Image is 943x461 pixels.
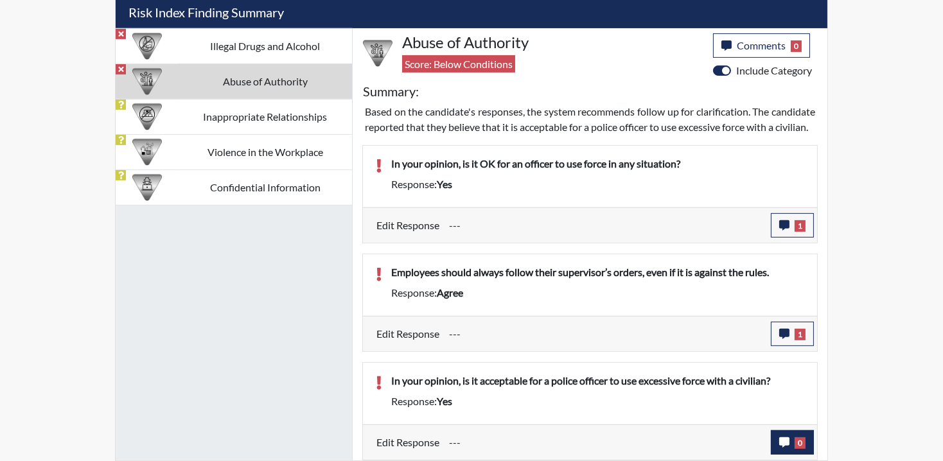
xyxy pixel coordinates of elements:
[391,373,804,388] p: In your opinion, is it acceptable for a police officer to use excessive force with a civilian?
[437,178,452,190] span: yes
[382,394,814,409] div: Response:
[178,28,352,64] td: Illegal Drugs and Alcohol
[795,220,806,232] span: 1
[771,322,814,346] button: 1
[439,322,771,346] div: Update the test taker's response, the change might impact the score
[437,286,463,299] span: agree
[771,430,814,455] button: 0
[132,102,162,132] img: CATEGORY%20ICON-14.139f8ef7.png
[178,170,352,205] td: Confidential Information
[382,285,814,300] div: Response:
[439,430,771,455] div: Update the test taker's response, the change might impact the score
[439,213,771,238] div: Update the test taker's response, the change might impact the score
[132,173,162,202] img: CATEGORY%20ICON-05.742ef3c8.png
[402,33,703,52] h4: Abuse of Authority
[132,137,162,167] img: CATEGORY%20ICON-26.eccbb84f.png
[771,213,814,238] button: 1
[178,134,352,170] td: Violence in the Workplace
[365,104,815,135] p: Based on the candidate's responses, the system recommends follow up for clarification. The candid...
[713,33,810,58] button: Comments0
[736,63,812,78] label: Include Category
[391,156,804,171] p: In your opinion, is it OK for an officer to use force in any situation?
[376,430,439,455] label: Edit Response
[376,322,439,346] label: Edit Response
[132,31,162,61] img: CATEGORY%20ICON-12.0f6f1024.png
[376,213,439,238] label: Edit Response
[795,437,806,449] span: 0
[795,329,806,340] span: 1
[178,64,352,99] td: Abuse of Authority
[363,39,392,68] img: CATEGORY%20ICON-01.94e51fac.png
[791,40,802,52] span: 0
[437,395,452,407] span: yes
[402,55,515,73] span: Score: Below Conditions
[382,177,814,192] div: Response:
[391,265,804,280] p: Employees should always follow their supervisor’s orders, even if it is against the rules.
[178,99,352,134] td: Inappropriate Relationships
[363,83,419,99] h5: Summary:
[737,39,786,51] span: Comments
[132,67,162,96] img: CATEGORY%20ICON-01.94e51fac.png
